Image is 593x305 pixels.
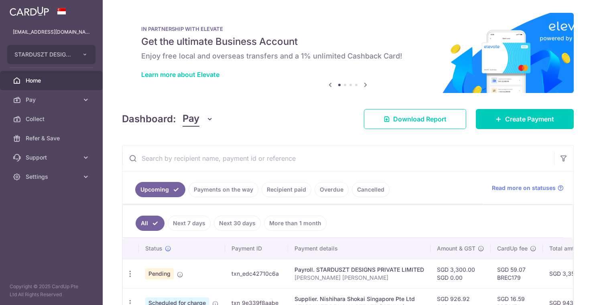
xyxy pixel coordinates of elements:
button: Pay [183,111,213,127]
a: Overdue [315,182,349,197]
p: [PERSON_NAME] [PERSON_NAME] [294,274,424,282]
span: Read more on statuses [492,184,556,192]
a: Next 7 days [168,216,211,231]
a: Read more on statuses [492,184,564,192]
span: Refer & Save [26,134,79,142]
h4: Dashboard: [122,112,176,126]
span: Settings [26,173,79,181]
span: Support [26,154,79,162]
p: IN PARTNERSHIP WITH ELEVATE [141,26,554,32]
input: Search by recipient name, payment id or reference [122,145,554,171]
div: Supplier. Nishihara Shokai Singapore Pte Ltd [294,295,424,303]
th: Payment ID [225,238,288,259]
span: Status [145,244,162,252]
span: CardUp fee [497,244,528,252]
span: Pending [145,268,174,279]
img: Renovation banner [122,13,574,93]
a: Cancelled [352,182,390,197]
h5: Get the ultimate Business Account [141,35,554,48]
a: More than 1 month [264,216,327,231]
span: Pay [183,111,199,127]
a: All [136,216,164,231]
td: SGD 3,359.07 [543,259,593,288]
div: Payroll. STARDUSZT DESIGNS PRIVATE LIMITED [294,266,424,274]
a: Create Payment [476,109,574,129]
a: Upcoming [135,182,185,197]
span: Download Report [393,114,447,124]
th: Payment details [288,238,431,259]
span: Create Payment [505,114,554,124]
span: Amount & GST [437,244,475,252]
td: SGD 3,300.00 SGD 0.00 [431,259,491,288]
span: Pay [26,96,79,104]
span: Collect [26,115,79,123]
td: txn_edc42710c6a [225,259,288,288]
p: [EMAIL_ADDRESS][DOMAIN_NAME] [13,28,90,36]
button: STARDUSZT DESIGNS PRIVATE LIMITED [7,45,95,64]
span: Total amt. [549,244,576,252]
a: Payments on the way [189,182,258,197]
a: Next 30 days [214,216,261,231]
a: Recipient paid [262,182,311,197]
a: Learn more about Elevate [141,71,219,79]
span: STARDUSZT DESIGNS PRIVATE LIMITED [14,50,74,59]
td: SGD 59.07 BREC179 [491,259,543,288]
iframe: Opens a widget where you can find more information [541,281,585,301]
a: Download Report [364,109,466,129]
img: CardUp [10,6,49,16]
h6: Enjoy free local and overseas transfers and a 1% unlimited Cashback Card! [141,51,554,61]
span: Home [26,77,79,85]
